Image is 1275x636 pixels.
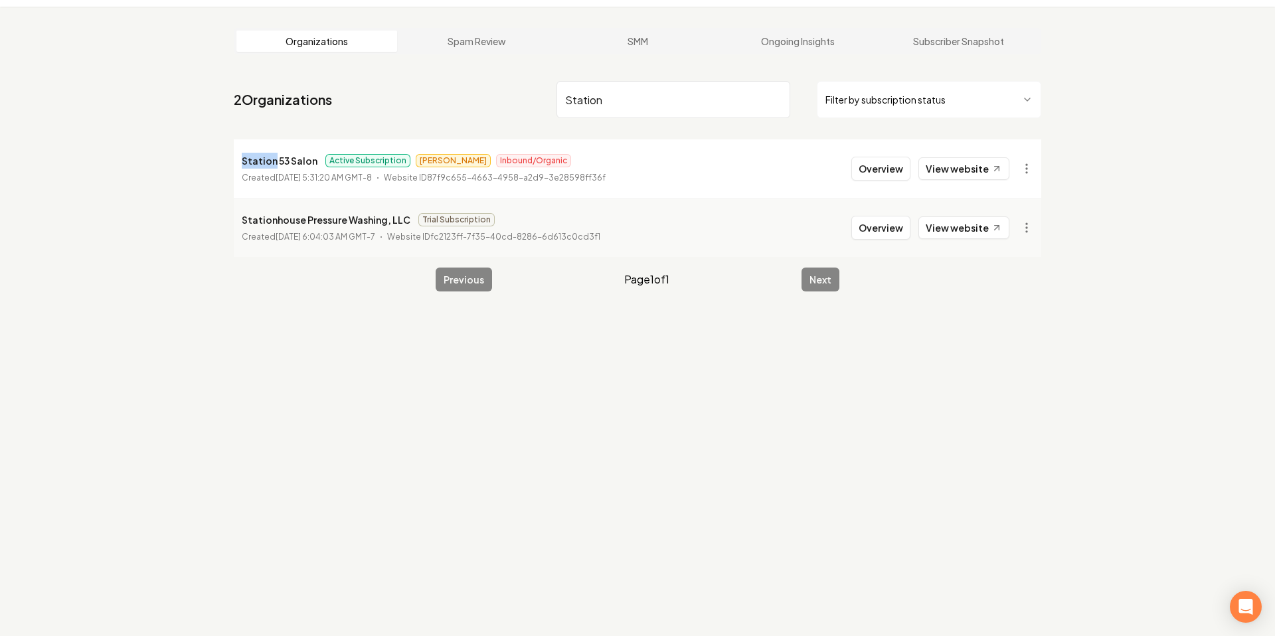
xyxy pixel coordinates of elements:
[496,154,571,167] span: Inbound/Organic
[718,31,879,52] a: Ongoing Insights
[416,154,491,167] span: [PERSON_NAME]
[325,154,410,167] span: Active Subscription
[851,216,910,240] button: Overview
[397,31,558,52] a: Spam Review
[276,173,372,183] time: [DATE] 5:31:20 AM GMT-8
[242,171,372,185] p: Created
[242,212,410,228] p: Stationhouse Pressure Washing, LLC
[878,31,1039,52] a: Subscriber Snapshot
[918,157,1009,180] a: View website
[851,157,910,181] button: Overview
[276,232,375,242] time: [DATE] 6:04:03 AM GMT-7
[624,272,669,287] span: Page 1 of 1
[234,90,332,109] a: 2Organizations
[384,171,606,185] p: Website ID 87f9c655-4663-4958-a2d9-3e28598ff36f
[557,31,718,52] a: SMM
[236,31,397,52] a: Organizations
[418,213,495,226] span: Trial Subscription
[1230,591,1262,623] div: Open Intercom Messenger
[242,230,375,244] p: Created
[242,153,317,169] p: Station 53 Salon
[918,216,1009,239] a: View website
[387,230,600,244] p: Website ID fc2123ff-7f35-40cd-8286-6d613c0cd3f1
[556,81,790,118] input: Search by name or ID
